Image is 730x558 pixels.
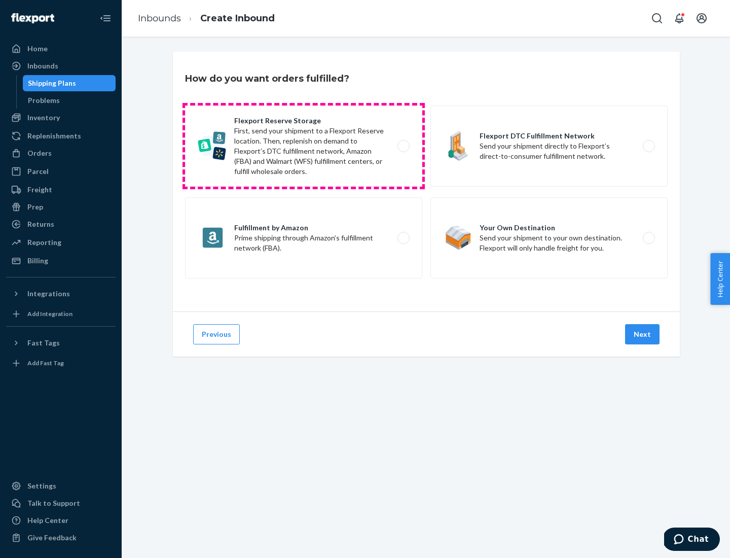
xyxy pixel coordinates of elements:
[691,8,712,28] button: Open account menu
[647,8,667,28] button: Open Search Box
[669,8,689,28] button: Open notifications
[27,113,60,123] div: Inventory
[27,131,81,141] div: Replenishments
[6,41,116,57] a: Home
[6,182,116,198] a: Freight
[6,234,116,251] a: Reporting
[6,495,116,511] button: Talk to Support
[625,324,660,344] button: Next
[27,533,77,543] div: Give Feedback
[27,359,64,367] div: Add Fast Tag
[27,61,58,71] div: Inbounds
[28,95,60,106] div: Problems
[27,219,54,229] div: Returns
[200,13,275,24] a: Create Inbound
[28,78,76,88] div: Shipping Plans
[6,216,116,232] a: Returns
[27,256,48,266] div: Billing
[27,202,43,212] div: Prep
[193,324,240,344] button: Previous
[27,166,49,177] div: Parcel
[27,481,56,491] div: Settings
[6,110,116,126] a: Inventory
[95,8,116,28] button: Close Navigation
[6,253,116,269] a: Billing
[6,478,116,494] a: Settings
[6,530,116,546] button: Give Feedback
[27,515,68,526] div: Help Center
[23,75,116,91] a: Shipping Plans
[6,58,116,74] a: Inbounds
[6,145,116,161] a: Orders
[138,13,181,24] a: Inbounds
[130,4,283,33] ol: breadcrumbs
[27,185,52,195] div: Freight
[27,289,70,299] div: Integrations
[6,355,116,371] a: Add Fast Tag
[23,92,116,109] a: Problems
[6,512,116,529] a: Help Center
[710,253,730,305] button: Help Center
[6,306,116,322] a: Add Integration
[6,286,116,302] button: Integrations
[27,148,52,158] div: Orders
[6,163,116,180] a: Parcel
[27,44,48,54] div: Home
[6,335,116,351] button: Fast Tags
[185,72,349,85] h3: How do you want orders fulfilled?
[27,498,80,508] div: Talk to Support
[6,199,116,215] a: Prep
[27,237,61,248] div: Reporting
[11,13,54,23] img: Flexport logo
[6,128,116,144] a: Replenishments
[27,338,60,348] div: Fast Tags
[664,528,720,553] iframe: Opens a widget where you can chat to one of our agents
[27,309,72,318] div: Add Integration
